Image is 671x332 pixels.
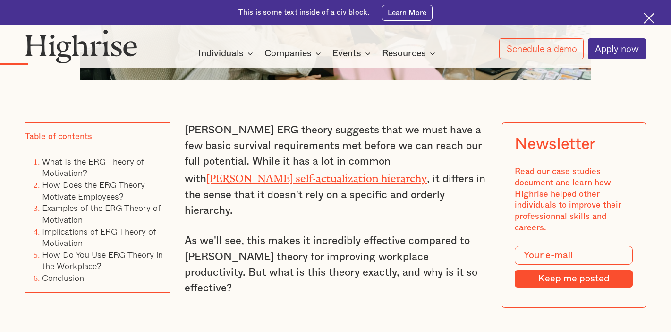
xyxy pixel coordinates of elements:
input: Keep me posted [515,270,633,288]
div: Read our case studies document and learn how Highrise helped other individuals to improve their p... [515,166,633,233]
input: Your e-mail [515,246,633,265]
div: Companies [264,48,324,59]
div: Newsletter [515,135,595,154]
a: Implications of ERG Theory of Motivation [42,225,156,250]
img: Highrise logo [25,29,137,63]
div: Events [332,48,361,59]
a: Learn More [382,5,433,21]
a: [PERSON_NAME] self-actualization hierarchy [206,173,427,179]
img: Cross icon [644,13,654,24]
p: As we'll see, this makes it incredibly effective compared to [PERSON_NAME] theory for improving w... [185,233,486,296]
a: Conclusion [42,271,84,284]
div: Companies [264,48,312,59]
div: This is some text inside of a div block. [238,8,369,17]
a: How Do You Use ERG Theory in the Workplace? [42,248,163,273]
p: [PERSON_NAME] ERG theory suggests that we must have a few basic survival requirements met before ... [185,122,486,219]
div: Resources [382,48,426,59]
a: How Does the ERG Theory Motivate Employees? [42,178,145,203]
div: Events [332,48,374,59]
div: Individuals [198,48,244,59]
a: Examples of the ERG Theory of Motivation [42,201,161,226]
form: Modal Form [515,246,633,288]
a: Apply now [588,38,646,59]
div: Resources [382,48,438,59]
div: Table of contents [25,131,92,142]
a: Schedule a demo [499,38,584,59]
a: What Is the ERG Theory of Motivation? [42,155,144,180]
div: Individuals [198,48,256,59]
